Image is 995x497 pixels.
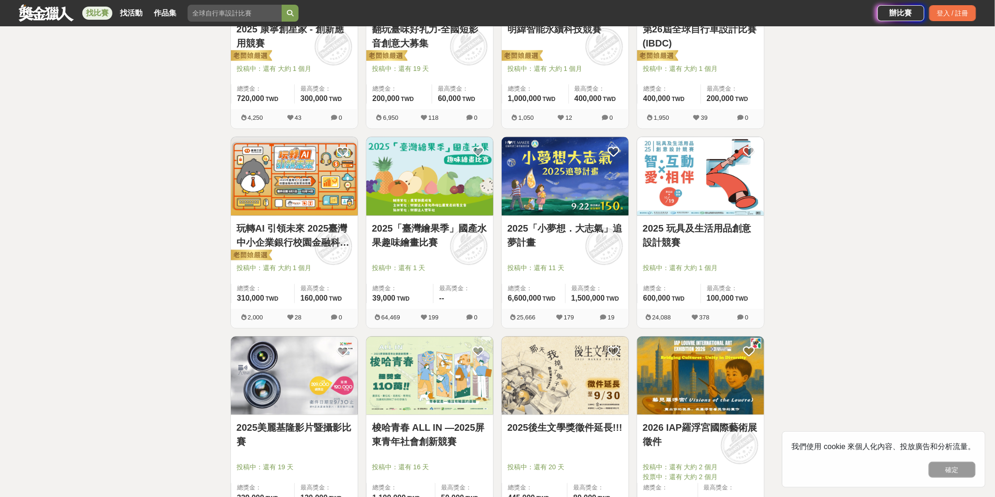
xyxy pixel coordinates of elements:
img: Cover Image [231,337,358,415]
span: 39,000 [372,295,395,303]
span: 0 [474,314,477,321]
span: 投稿中：還有 19 天 [237,463,352,473]
span: 總獎金： [237,284,289,294]
span: 0 [745,115,748,122]
span: TWD [603,96,616,103]
span: 6,950 [383,115,399,122]
a: 梭哈青春 ALL IN —2025屏東青年社會創新競賽 [372,421,488,449]
span: 1,000,000 [508,95,541,103]
span: 310,000 [237,295,264,303]
span: 600,000 [643,295,671,303]
a: 找活動 [116,7,146,20]
span: 12 [566,115,572,122]
span: 最高獎金： [704,483,759,493]
span: 投稿中：還有 大約 1 個月 [643,64,758,74]
a: 2025「小夢想．大志氣」追夢計畫 [507,222,623,250]
span: 24,088 [652,314,671,321]
img: Cover Image [231,137,358,216]
div: 登入 / 註冊 [929,5,976,21]
span: 總獎金： [508,85,563,94]
span: 最高獎金： [300,85,352,94]
span: TWD [462,96,475,103]
span: 最高獎金： [300,284,352,294]
span: 28 [295,314,301,321]
a: Cover Image [637,337,764,416]
span: 60,000 [438,95,461,103]
span: 我們使用 cookie 來個人化內容、投放廣告和分析流量。 [792,443,976,450]
img: 老闆娘嚴選 [229,50,272,63]
span: 0 [474,115,477,122]
span: 0 [339,115,342,122]
input: 全球自行車設計比賽 [188,5,282,22]
a: 2026 IAP羅浮宮國際藝術展徵件 [643,421,758,449]
span: 43 [295,115,301,122]
a: 找比賽 [82,7,112,20]
span: 總獎金： [237,85,289,94]
span: 總獎金： [372,85,426,94]
span: TWD [266,296,278,303]
span: 199 [428,314,439,321]
span: 378 [699,314,710,321]
a: 2025 康寧創星家 - 創新應用競賽 [237,22,352,50]
span: 1,050 [519,115,534,122]
a: 2025美麗基隆影片暨攝影比賽 [237,421,352,449]
span: 19 [608,314,615,321]
span: 投稿中：還有 大約 1 個月 [237,264,352,273]
img: Cover Image [502,337,629,415]
span: 投稿中：還有 大約 1 個月 [643,264,758,273]
img: Cover Image [366,337,493,415]
span: 總獎金： [237,483,289,493]
span: 最高獎金： [441,483,488,493]
span: 最高獎金： [573,483,623,493]
span: 最高獎金： [571,284,623,294]
a: 翻玩臺味好乳力-全國短影音創意大募集 [372,22,488,50]
span: 118 [428,115,439,122]
span: 投稿中：還有 16 天 [372,463,488,473]
span: 總獎金： [372,284,427,294]
span: TWD [606,296,619,303]
span: 最高獎金： [707,85,758,94]
span: 300,000 [300,95,328,103]
span: 最高獎金： [707,284,758,294]
a: Cover Image [502,137,629,216]
span: 160,000 [300,295,328,303]
span: 4,250 [248,115,263,122]
span: 179 [564,314,574,321]
span: 64,469 [381,314,400,321]
span: 總獎金： [643,85,695,94]
img: Cover Image [637,137,764,216]
span: 總獎金： [643,284,695,294]
span: 0 [609,115,613,122]
img: 老闆娘嚴選 [635,50,679,63]
span: 投稿中：還有 11 天 [507,264,623,273]
span: 投稿中：還有 20 天 [507,463,623,473]
span: 400,000 [575,95,602,103]
span: 0 [745,314,748,321]
span: 1,500,000 [571,295,605,303]
span: TWD [543,96,555,103]
a: 2025後生文學獎徵件延長!!! [507,421,623,435]
span: 投票中：還有 大約 2 個月 [643,473,758,482]
span: 1,950 [654,115,670,122]
span: TWD [266,96,278,103]
span: 400,000 [643,95,671,103]
span: 總獎金： [643,483,692,493]
img: Cover Image [366,137,493,216]
a: 辦比賽 [877,5,924,21]
span: 投稿中：還有 19 天 [372,64,488,74]
span: 投稿中：還有 大約 2 個月 [643,463,758,473]
a: 玩轉AI 引領未來 2025臺灣中小企業銀行校園金融科技創意挑戰賽 [237,222,352,250]
span: TWD [735,96,748,103]
a: 2025「臺灣繪果季」國產水果趣味繪畫比賽 [372,222,488,250]
span: 39 [701,115,708,122]
span: 6,600,000 [508,295,541,303]
span: TWD [672,96,685,103]
span: 200,000 [372,95,400,103]
a: 2025 玩具及生活用品創意設計競賽 [643,222,758,250]
button: 確定 [929,462,976,478]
